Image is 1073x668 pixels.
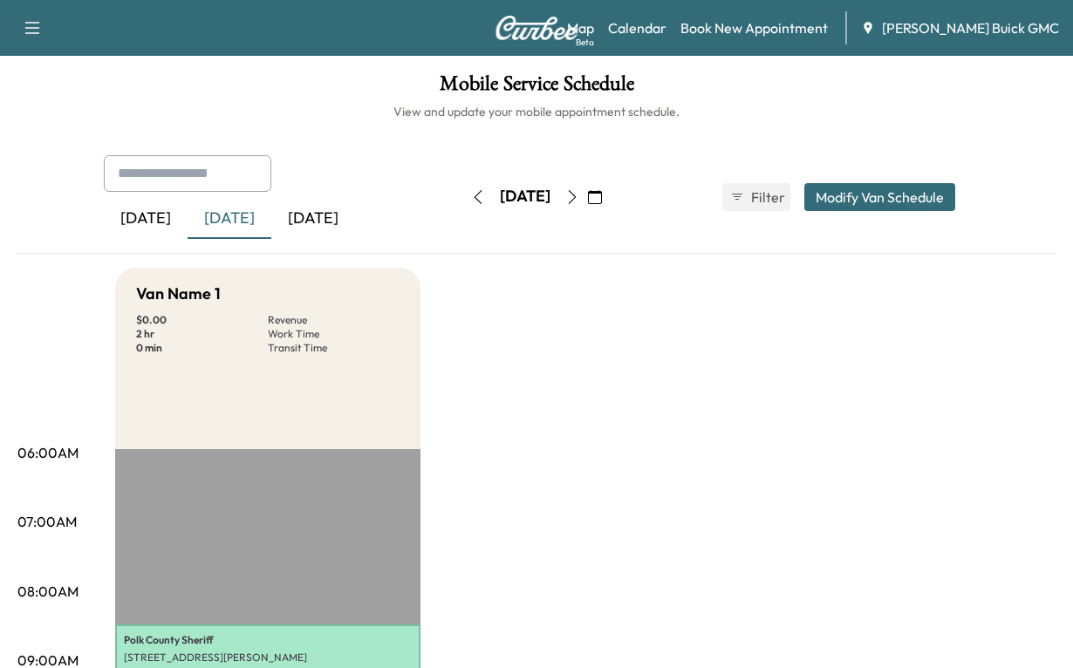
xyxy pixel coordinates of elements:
[271,199,355,239] div: [DATE]
[104,199,188,239] div: [DATE]
[188,199,271,239] div: [DATE]
[751,187,783,208] span: Filter
[17,73,1056,103] h1: Mobile Service Schedule
[136,313,268,327] p: $ 0.00
[17,581,79,602] p: 08:00AM
[576,36,594,49] div: Beta
[17,511,77,532] p: 07:00AM
[680,17,828,38] a: Book New Appointment
[268,313,400,327] p: Revenue
[268,327,400,341] p: Work Time
[136,327,268,341] p: 2 hr
[608,17,666,38] a: Calendar
[722,183,790,211] button: Filter
[804,183,955,211] button: Modify Van Schedule
[17,442,79,463] p: 06:00AM
[124,651,412,665] p: [STREET_ADDRESS][PERSON_NAME]
[495,16,578,40] img: Curbee Logo
[567,17,594,38] a: MapBeta
[124,633,412,647] p: Polk County Sheriff
[500,186,550,208] div: [DATE]
[136,282,221,306] h5: Van Name 1
[882,17,1059,38] span: [PERSON_NAME] Buick GMC
[17,103,1056,120] h6: View and update your mobile appointment schedule.
[268,341,400,355] p: Transit Time
[136,341,268,355] p: 0 min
